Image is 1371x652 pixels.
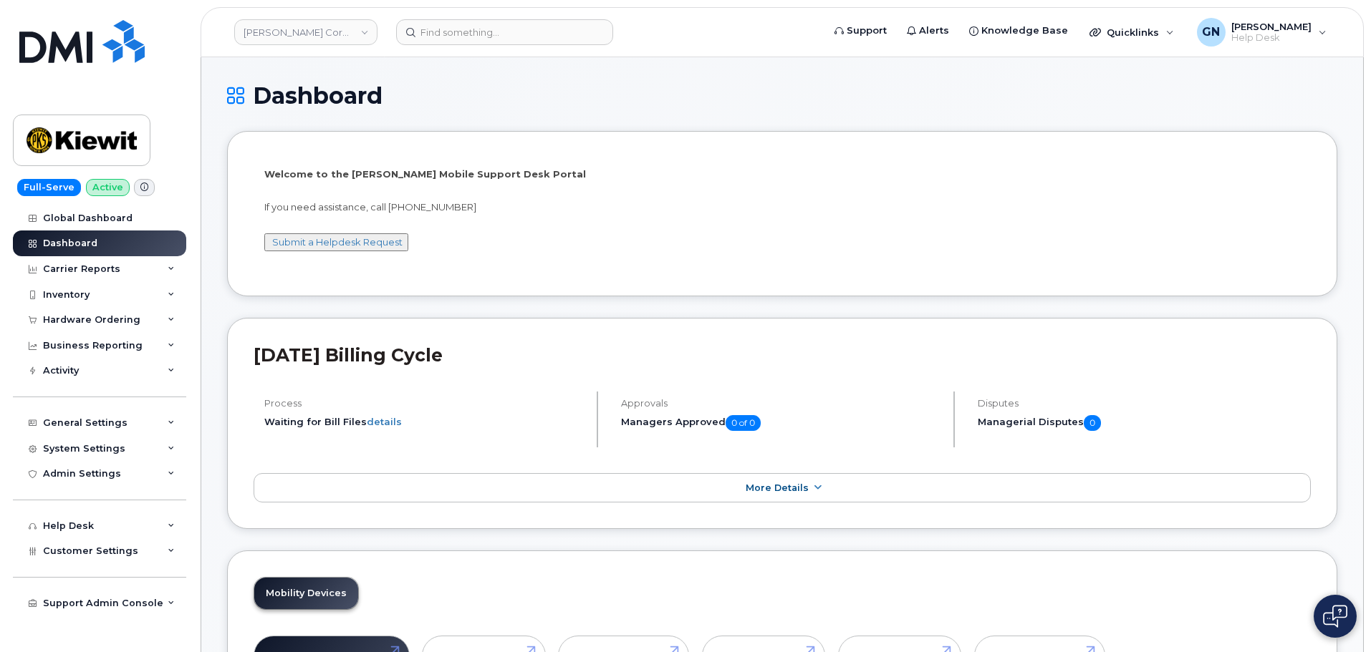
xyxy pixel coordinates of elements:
img: Open chat [1323,605,1347,628]
h4: Process [264,398,585,409]
h5: Managerial Disputes [978,415,1311,431]
p: Welcome to the [PERSON_NAME] Mobile Support Desk Portal [264,167,1300,181]
span: 0 of 0 [726,415,761,431]
p: If you need assistance, call [PHONE_NUMBER] [264,200,1300,214]
a: Mobility Devices [254,578,358,609]
a: details [367,416,402,427]
span: 0 [1084,415,1101,431]
button: Submit a Helpdesk Request [264,233,408,251]
h5: Managers Approved [621,415,941,431]
a: Submit a Helpdesk Request [272,236,403,248]
li: Waiting for Bill Files [264,415,585,429]
h4: Approvals [621,398,941,409]
h2: [DATE] Billing Cycle [254,344,1311,366]
h1: Dashboard [227,83,1337,108]
h4: Disputes [978,398,1311,409]
span: More Details [746,482,809,493]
